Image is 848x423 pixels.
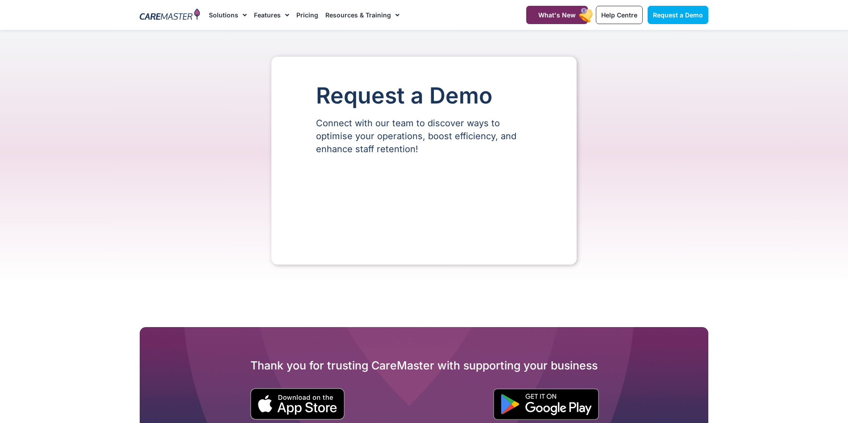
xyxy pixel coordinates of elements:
a: Help Centre [596,6,643,24]
h2: Thank you for trusting CareMaster with supporting your business [140,358,708,373]
span: What's New [538,11,576,19]
img: CareMaster Logo [140,8,200,22]
h1: Request a Demo [316,83,532,108]
p: Connect with our team to discover ways to optimise your operations, boost efficiency, and enhance... [316,117,532,156]
img: small black download on the apple app store button. [250,388,345,420]
img: "Get is on" Black Google play button. [493,389,599,420]
span: Request a Demo [653,11,703,19]
span: Help Centre [601,11,637,19]
a: What's New [526,6,588,24]
iframe: Form 0 [316,171,532,238]
a: Request a Demo [648,6,708,24]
